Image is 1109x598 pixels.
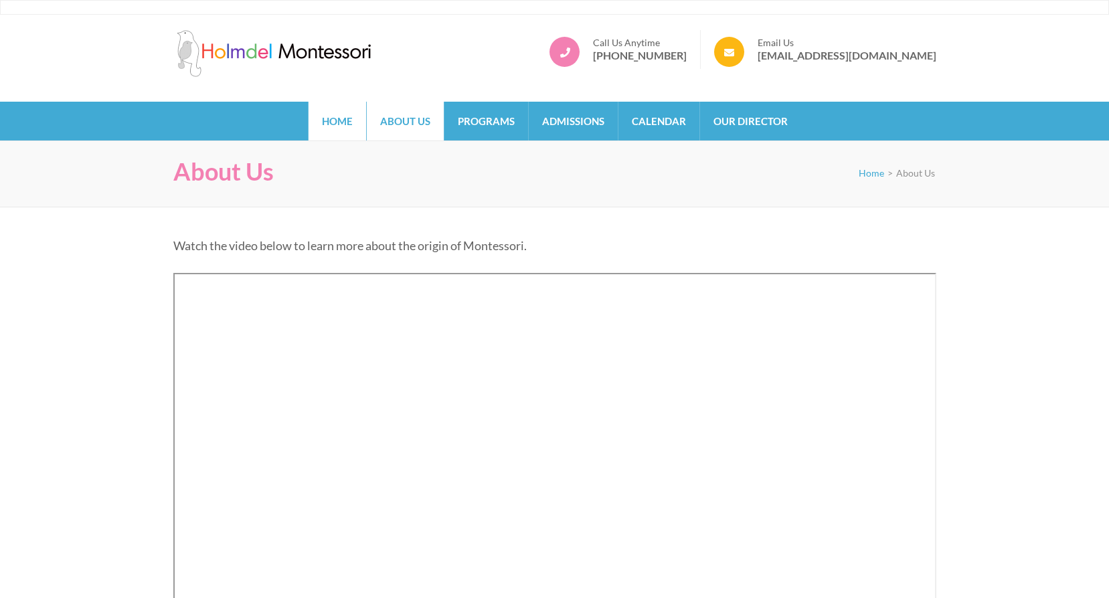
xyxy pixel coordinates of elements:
[309,102,366,140] a: Home
[758,49,936,62] a: [EMAIL_ADDRESS][DOMAIN_NAME]
[173,30,374,77] img: Holmdel Montessori School
[173,157,274,186] h1: About Us
[618,102,699,140] a: Calendar
[444,102,528,140] a: Programs
[593,37,687,49] span: Call Us Anytime
[529,102,618,140] a: Admissions
[758,37,936,49] span: Email Us
[367,102,444,140] a: About Us
[173,236,936,255] p: Watch the video below to learn more about the origin of Montessori.
[593,49,687,62] a: [PHONE_NUMBER]
[859,167,884,179] a: Home
[700,102,801,140] a: Our Director
[887,167,893,179] span: >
